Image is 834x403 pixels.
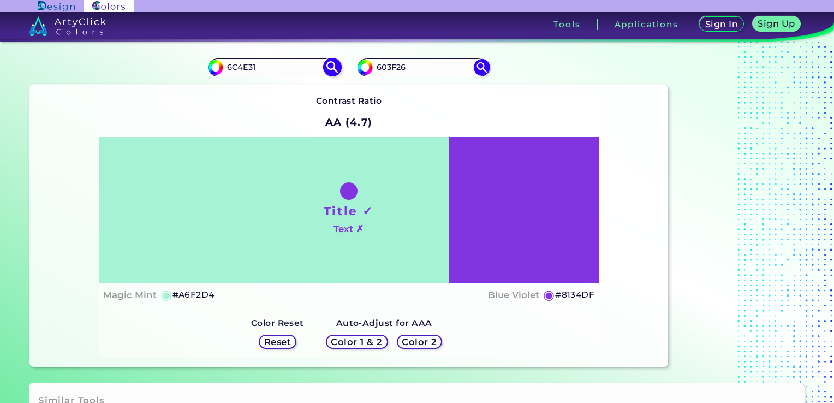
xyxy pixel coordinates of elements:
h4: Magic Mint [103,287,157,303]
h2: AA (4.7) [320,110,378,134]
h3: Tools [553,20,580,28]
h5: Color 1 & 2 [333,337,381,346]
h1: Title ✓ [324,203,374,219]
h5: ◉ [160,288,172,301]
input: type color 2.. [373,60,474,75]
strong: Auto-Adjust for AAA [336,318,432,328]
strong: Contrast Ratio [316,96,382,106]
a: Sign In [701,17,742,31]
img: icon search [323,58,342,77]
h4: Text ✗ [333,221,364,237]
strong: Color Reset [251,318,304,328]
img: ArtyClick Design logo [38,1,74,11]
h5: Color 2 [403,337,436,346]
h5: Sign In [706,20,737,28]
a: Sign Up [754,17,799,31]
h5: #8134DF [555,288,594,302]
h5: Sign Up [759,20,794,28]
h5: Reset [265,337,290,346]
img: icon search [474,59,490,75]
h3: Applications [615,20,678,28]
h5: ◉ [543,288,555,301]
h5: #A6F2D4 [172,288,215,302]
img: logo_artyclick_colors_white.svg [29,16,106,36]
h4: Blue Violet [488,287,539,303]
input: type color 1.. [223,60,325,75]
